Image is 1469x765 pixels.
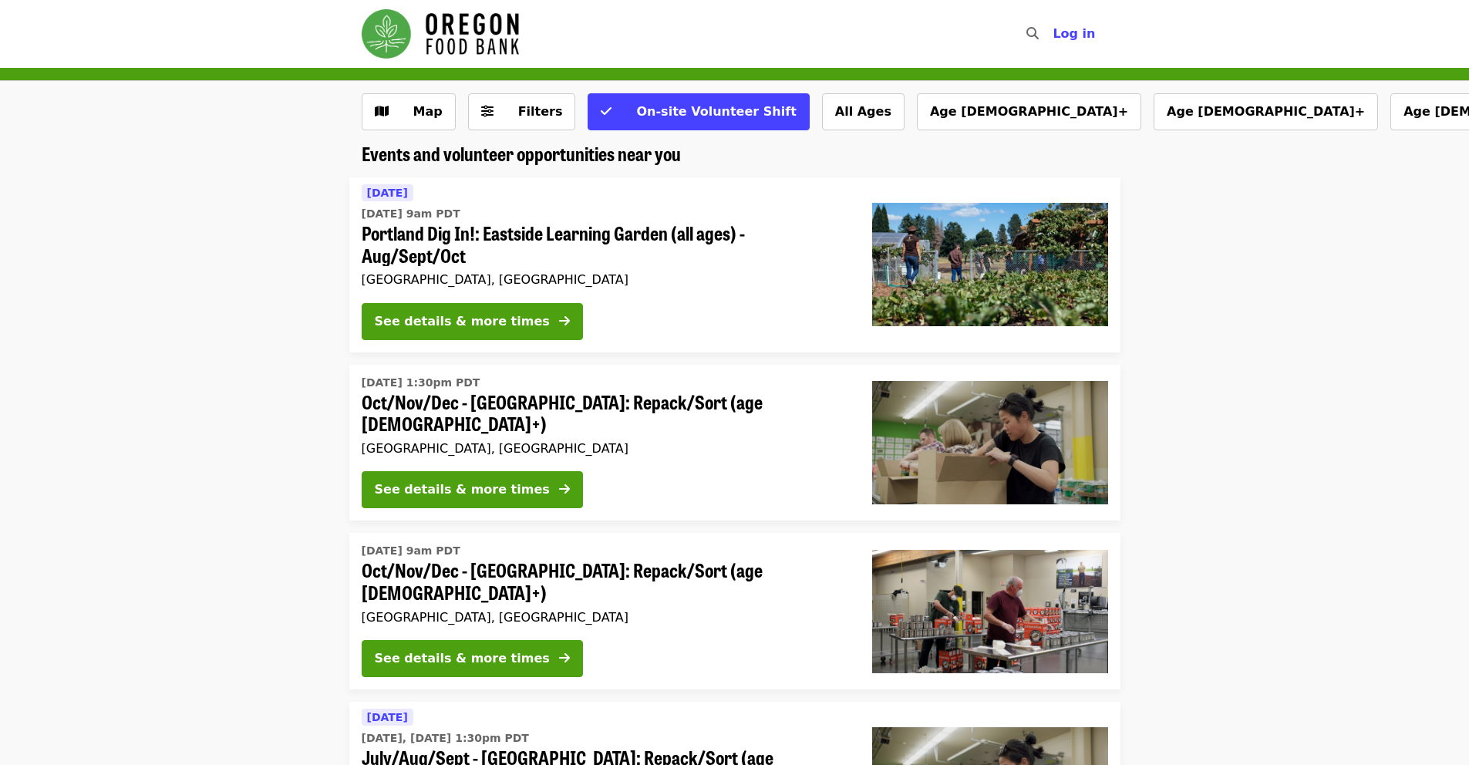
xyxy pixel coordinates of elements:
span: Portland Dig In!: Eastside Learning Garden (all ages) - Aug/Sept/Oct [362,222,847,267]
a: See details for "Portland Dig In!: Eastside Learning Garden (all ages) - Aug/Sept/Oct" [349,177,1120,352]
i: check icon [601,104,612,119]
span: On-site Volunteer Shift [636,104,796,119]
span: Oct/Nov/Dec - [GEOGRAPHIC_DATA]: Repack/Sort (age [DEMOGRAPHIC_DATA]+) [362,391,847,436]
span: Oct/Nov/Dec - [GEOGRAPHIC_DATA]: Repack/Sort (age [DEMOGRAPHIC_DATA]+) [362,559,847,604]
time: [DATE] 9am PDT [362,206,460,222]
button: Log in [1040,19,1107,49]
time: [DATE], [DATE] 1:30pm PDT [362,730,529,746]
time: [DATE] 9am PDT [362,543,460,559]
i: map icon [375,104,389,119]
img: Portland Dig In!: Eastside Learning Garden (all ages) - Aug/Sept/Oct organized by Oregon Food Bank [872,203,1108,326]
button: On-site Volunteer Shift [588,93,809,130]
i: arrow-right icon [559,482,570,497]
i: search icon [1026,26,1039,41]
button: Show map view [362,93,456,130]
a: See details for "Oct/Nov/Dec - Portland: Repack/Sort (age 8+)" [349,365,1120,521]
button: All Ages [822,93,905,130]
img: Oct/Nov/Dec - Portland: Repack/Sort (age 16+) organized by Oregon Food Bank [872,550,1108,673]
i: arrow-right icon [559,314,570,329]
button: See details & more times [362,303,583,340]
button: See details & more times [362,471,583,508]
time: [DATE] 1:30pm PDT [362,375,480,391]
input: Search [1048,15,1060,52]
span: [DATE] [367,711,408,723]
button: Filters (0 selected) [468,93,576,130]
div: See details & more times [375,480,550,499]
span: Events and volunteer opportunities near you [362,140,681,167]
div: See details & more times [375,649,550,668]
button: Age [DEMOGRAPHIC_DATA]+ [917,93,1141,130]
div: [GEOGRAPHIC_DATA], [GEOGRAPHIC_DATA] [362,610,847,625]
i: sliders-h icon [481,104,494,119]
button: See details & more times [362,640,583,677]
span: Map [413,104,443,119]
span: [DATE] [367,187,408,199]
i: arrow-right icon [559,651,570,666]
div: [GEOGRAPHIC_DATA], [GEOGRAPHIC_DATA] [362,272,847,287]
span: Log in [1053,26,1095,41]
div: See details & more times [375,312,550,331]
span: Filters [518,104,563,119]
img: Oct/Nov/Dec - Portland: Repack/Sort (age 8+) organized by Oregon Food Bank [872,381,1108,504]
img: Oregon Food Bank - Home [362,9,519,59]
div: [GEOGRAPHIC_DATA], [GEOGRAPHIC_DATA] [362,441,847,456]
button: Age [DEMOGRAPHIC_DATA]+ [1154,93,1378,130]
a: See details for "Oct/Nov/Dec - Portland: Repack/Sort (age 16+)" [349,533,1120,689]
